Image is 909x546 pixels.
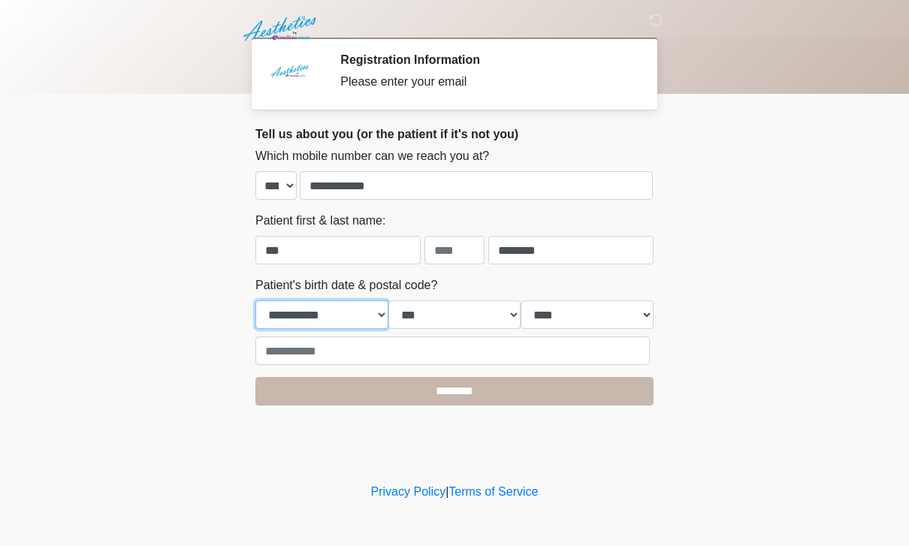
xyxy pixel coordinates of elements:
[448,485,538,498] a: Terms of Service
[340,73,631,91] div: Please enter your email
[267,53,312,98] img: Agent Avatar
[255,147,489,165] label: Which mobile number can we reach you at?
[255,127,654,141] h2: Tell us about you (or the patient if it's not you)
[255,276,437,294] label: Patient's birth date & postal code?
[340,53,631,67] h2: Registration Information
[445,485,448,498] a: |
[255,212,385,230] label: Patient first & last name:
[371,485,446,498] a: Privacy Policy
[240,11,322,46] img: Aesthetics by Emediate Cure Logo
